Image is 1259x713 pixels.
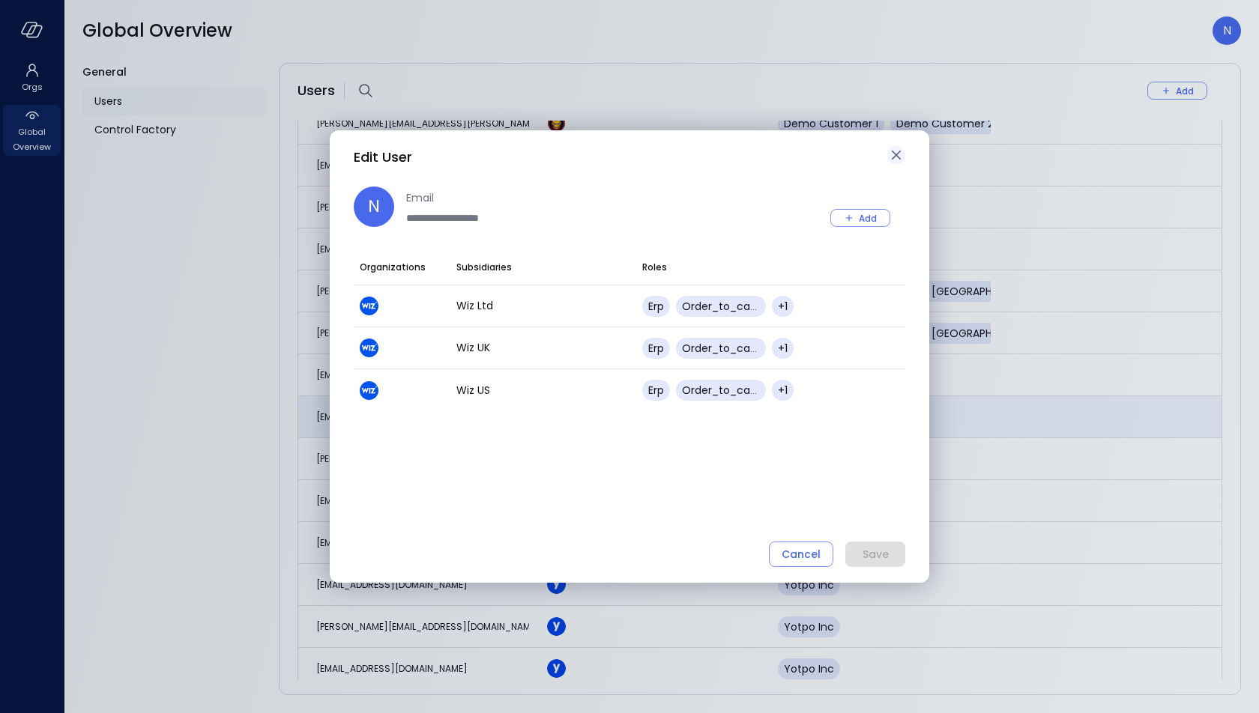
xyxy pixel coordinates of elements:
[360,297,444,315] div: Wiz
[406,189,631,206] label: Email
[676,296,766,317] div: order_to_cash
[642,338,670,359] div: erp
[676,380,766,401] div: order_to_cash
[354,148,412,166] span: Edit User
[648,341,664,356] span: erp
[682,299,762,314] span: order_to_cash
[368,194,380,219] p: N
[360,339,444,357] div: Wiz
[648,299,664,314] span: erp
[778,341,788,356] span: +1
[456,340,630,356] p: Wiz UK
[648,383,664,398] span: erp
[642,260,667,275] span: Roles
[456,298,630,314] p: Wiz Ltd
[778,299,788,314] span: +1
[676,338,766,359] div: order_to_cash
[859,210,877,226] div: Add
[360,381,378,400] img: cfcvbyzhwvtbhao628kj
[830,209,890,227] button: Add
[456,260,512,275] span: Subsidiaries
[456,383,630,398] p: Wiz US
[360,339,378,357] img: cfcvbyzhwvtbhao628kj
[642,380,670,401] div: erp
[360,297,378,315] img: cfcvbyzhwvtbhao628kj
[682,341,762,356] span: order_to_cash
[360,260,426,275] span: Organizations
[782,545,821,564] div: Cancel
[682,383,762,398] span: order_to_cash
[778,383,788,398] span: +1
[769,541,833,567] button: Cancel
[360,381,444,400] div: Wiz
[642,296,670,317] div: erp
